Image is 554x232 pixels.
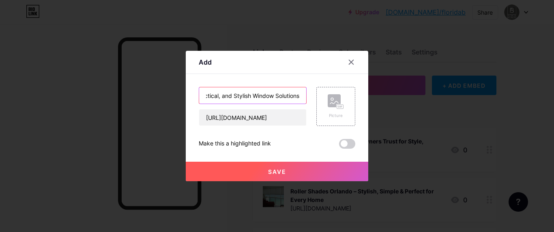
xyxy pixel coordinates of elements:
[328,113,344,119] div: Picture
[199,57,212,67] div: Add
[268,168,286,175] span: Save
[199,139,271,149] div: Make this a highlighted link
[186,162,368,181] button: Save
[199,87,306,104] input: Title
[199,109,306,126] input: URL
